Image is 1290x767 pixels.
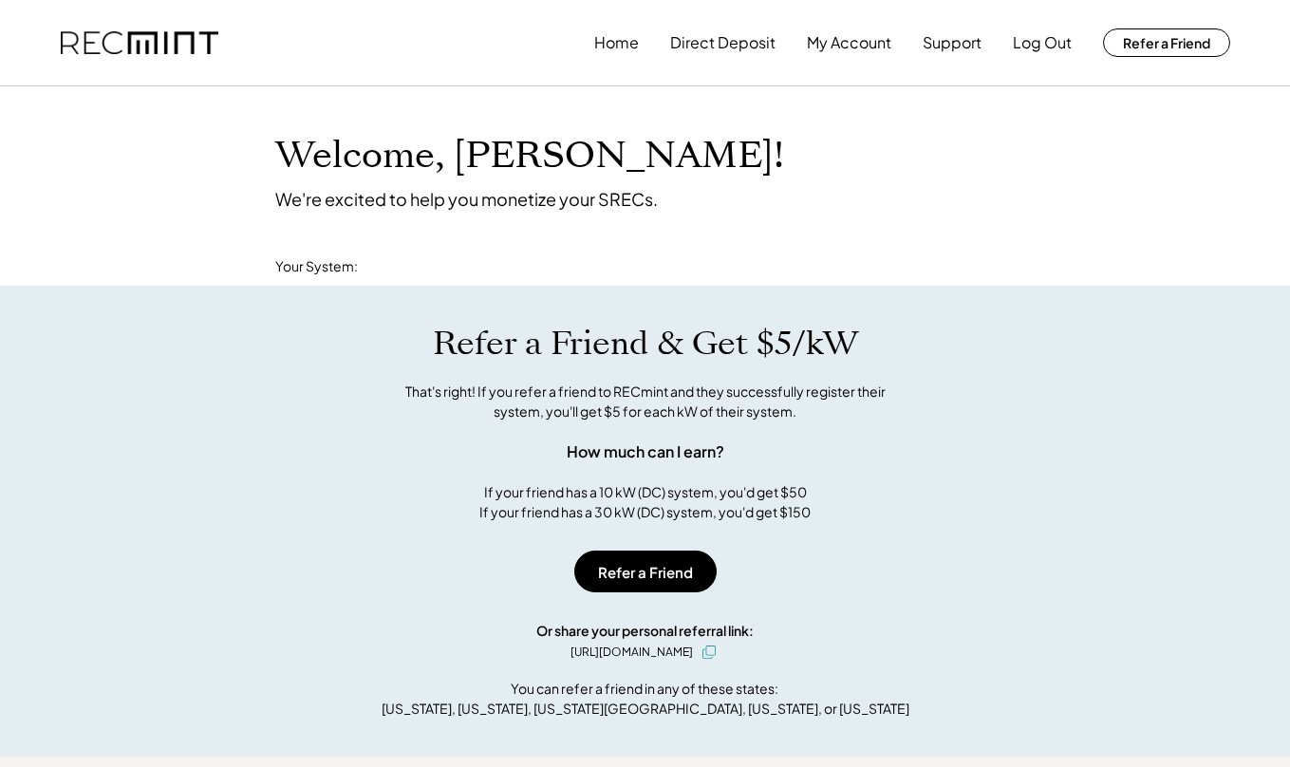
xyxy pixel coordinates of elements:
button: Direct Deposit [670,24,776,62]
button: Support [923,24,982,62]
div: [URL][DOMAIN_NAME] [570,644,693,661]
div: Your System: [275,257,358,276]
div: How much can I earn? [567,440,724,463]
h1: Refer a Friend & Get $5/kW [433,324,858,364]
button: Log Out [1013,24,1072,62]
div: If your friend has a 10 kW (DC) system, you'd get $50 If your friend has a 30 kW (DC) system, you... [479,482,811,522]
h1: Welcome, [PERSON_NAME]! [275,134,784,178]
button: My Account [807,24,891,62]
img: recmint-logotype%403x.png [61,31,218,55]
div: Or share your personal referral link: [536,621,754,641]
div: You can refer a friend in any of these states: [US_STATE], [US_STATE], [US_STATE][GEOGRAPHIC_DATA... [382,679,909,719]
div: We're excited to help you monetize your SRECs. [275,188,658,210]
button: Refer a Friend [1103,28,1230,57]
div: That's right! If you refer a friend to RECmint and they successfully register their system, you'l... [384,382,907,421]
button: Home [594,24,639,62]
button: Refer a Friend [574,551,717,592]
button: click to copy [698,641,720,664]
